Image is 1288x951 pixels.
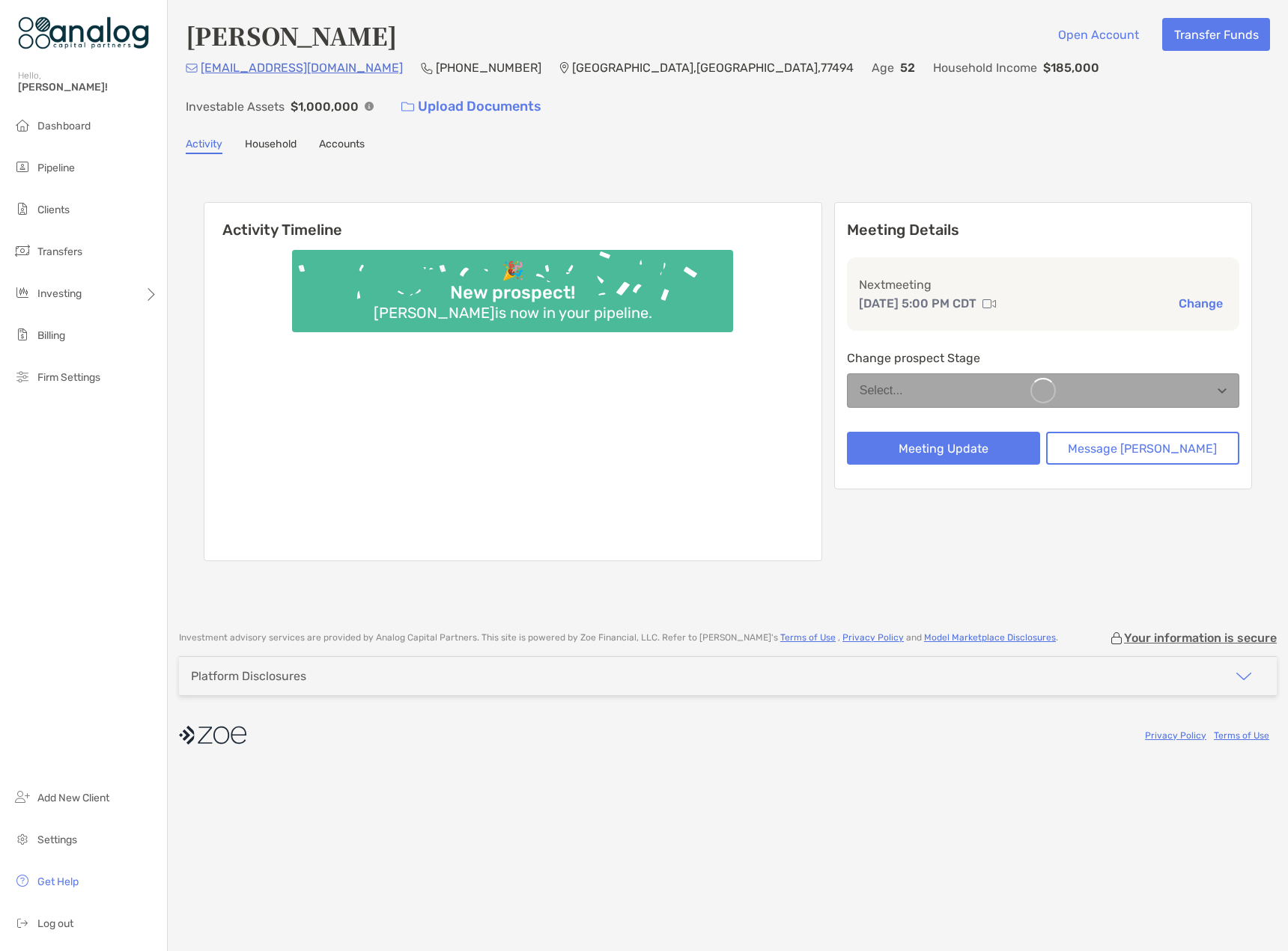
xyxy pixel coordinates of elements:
[13,242,31,260] img: transfers icon
[37,834,77,846] span: Settings
[37,287,82,300] span: Investing
[13,788,31,806] img: add_new_client icon
[201,58,403,77] p: [EMAIL_ADDRESS][DOMAIN_NAME]
[13,830,31,848] img: settings icon
[847,432,1040,465] button: Meeting Update
[1214,730,1269,741] a: Terms of Use
[444,282,581,304] div: New prospect!
[859,294,976,313] p: [DATE] 5:00 PM CDT
[186,97,285,116] p: Investable Assets
[204,203,821,239] h6: Activity Timeline
[13,200,31,218] img: clients icon
[1162,18,1270,51] button: Transfer Funds
[179,718,246,752] img: company logo
[18,81,158,94] span: [PERSON_NAME]!
[368,304,658,322] div: [PERSON_NAME] is now in your pipeline.
[37,162,75,174] span: Pipeline
[1046,432,1239,465] button: Message [PERSON_NAME]
[18,6,149,60] img: Zoe Logo
[933,58,1037,77] p: Household Income
[1043,58,1099,77] p: $185,000
[245,138,297,154] a: Household
[842,632,904,643] a: Privacy Policy
[847,349,1239,367] p: Change prospect Stage
[572,58,854,77] p: [GEOGRAPHIC_DATA] , [GEOGRAPHIC_DATA] , 77494
[13,116,31,134] img: dashboard icon
[37,917,73,930] span: Log out
[859,275,1227,294] p: Next meeting
[186,138,222,154] a: Activity
[319,138,365,154] a: Accounts
[1145,730,1206,741] a: Privacy Policy
[982,298,996,310] img: communication type
[1174,296,1227,311] button: Change
[392,91,551,123] a: Upload Documents
[1046,18,1150,51] button: Open Account
[37,875,79,888] span: Get Help
[13,872,31,890] img: get-help icon
[13,284,31,302] img: investing icon
[421,62,433,74] img: Phone Icon
[37,245,82,258] span: Transfers
[13,914,31,932] img: logout icon
[559,62,569,74] img: Location Icon
[37,371,100,384] span: Firm Settings
[179,632,1058,643] p: Investment advisory services are provided by Analog Capital Partners . This site is powered by Zo...
[847,221,1239,239] p: Meeting Details
[13,325,31,343] img: billing icon
[37,120,91,132] span: Dashboard
[13,367,31,385] img: firm-settings icon
[401,102,414,112] img: button icon
[186,18,397,52] h4: [PERSON_NAME]
[1235,667,1253,685] img: icon arrow
[191,669,306,683] div: Platform Disclosures
[900,58,915,77] p: 52
[365,102,374,111] img: Info Icon
[924,632,1056,643] a: Model Marketplace Disclosures
[780,632,836,643] a: Terms of Use
[37,792,109,804] span: Add New Client
[496,260,530,282] div: 🎉
[1124,631,1277,645] p: Your information is secure
[37,204,70,216] span: Clients
[436,58,541,77] p: [PHONE_NUMBER]
[13,158,31,176] img: pipeline icon
[291,97,359,116] p: $1,000,000
[872,58,894,77] p: Age
[186,64,198,73] img: Email Icon
[37,329,65,342] span: Billing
